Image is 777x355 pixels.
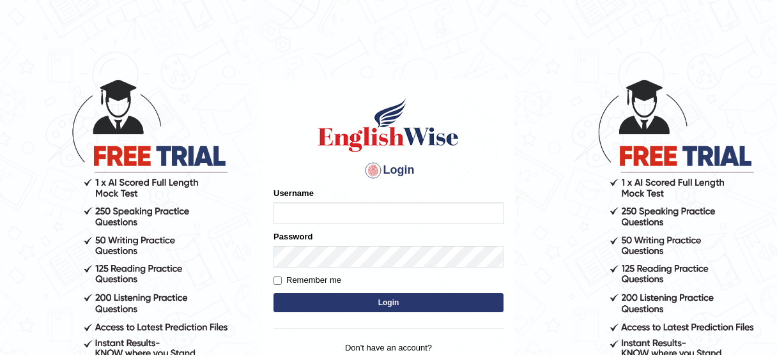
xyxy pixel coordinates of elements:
button: Login [273,293,504,312]
img: Logo of English Wise sign in for intelligent practice with AI [316,96,461,154]
label: Username [273,187,314,199]
label: Remember me [273,274,341,287]
label: Password [273,230,312,243]
input: Remember me [273,276,282,285]
h4: Login [273,160,504,181]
